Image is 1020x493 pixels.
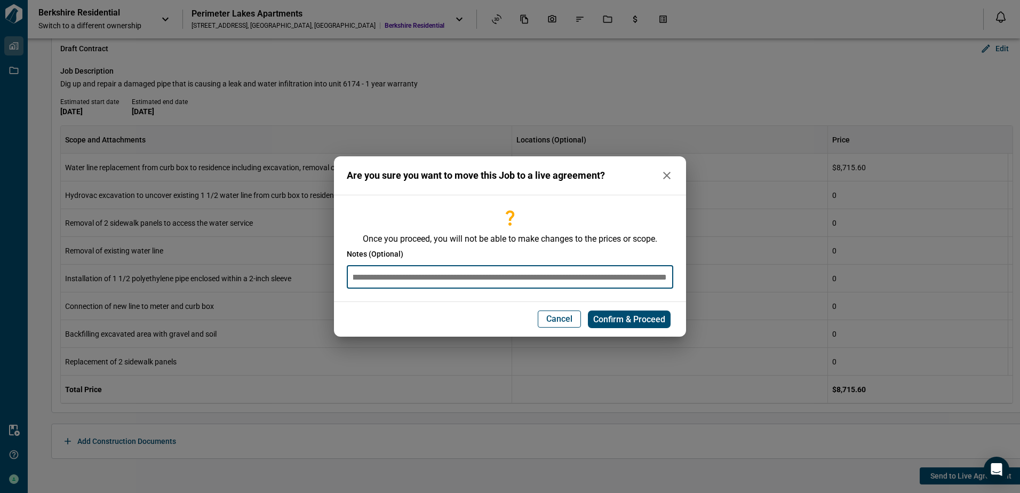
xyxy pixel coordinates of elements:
[984,457,1009,482] div: Open Intercom Messenger
[538,311,581,328] button: Cancel
[347,170,605,181] span: Are you sure you want to move this Job to a live agreement?
[347,234,673,244] span: Once you proceed, you will not be able to make changes to the prices or scope.
[546,314,572,324] span: Cancel
[593,314,665,325] span: Confirm & Proceed
[588,311,671,329] button: Confirm & Proceed
[347,249,403,259] span: Notes (Optional)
